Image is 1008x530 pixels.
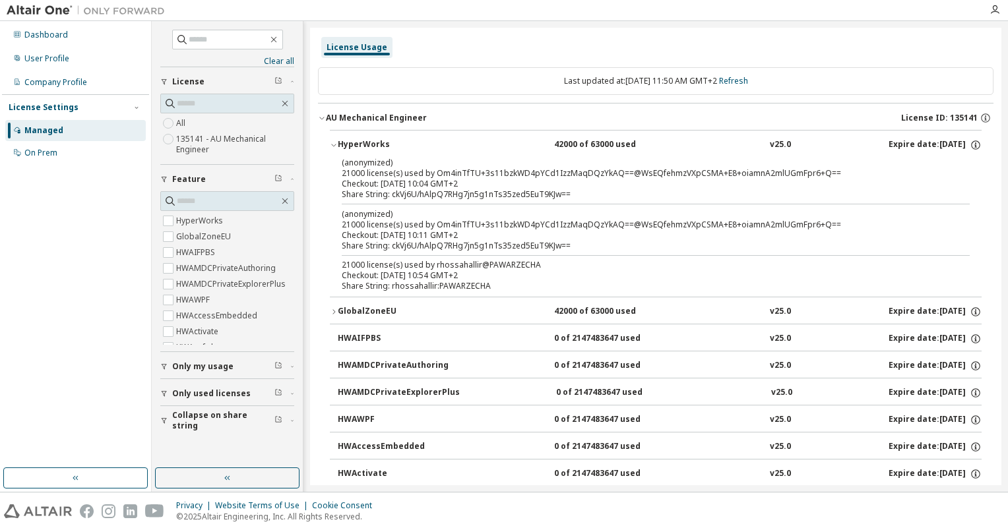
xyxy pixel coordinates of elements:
label: GlobalZoneEU [176,229,234,245]
button: HWAMDCPrivateAuthoring0 of 2147483647 usedv25.0Expire date:[DATE] [338,351,982,380]
div: Cookie Consent [312,500,380,511]
img: youtube.svg [145,504,164,518]
label: HWAccessEmbedded [176,308,260,324]
div: Expire date: [DATE] [889,333,982,345]
div: 21000 license(s) used by Om4inTfTU+3s11bzkWD4pYCd1IzzMaqDQzYkAQ==@WsEQfehmzVXpCSMA+E8+oiamnA2mlUG... [342,208,938,230]
button: HWAWPF0 of 2147483647 usedv25.0Expire date:[DATE] [338,405,982,434]
div: Dashboard [24,30,68,40]
img: instagram.svg [102,504,115,518]
div: v25.0 [771,387,792,399]
label: HWAIFPBS [176,245,218,260]
div: Expire date: [DATE] [889,360,982,372]
span: Clear filter [274,388,282,399]
div: 0 of 2147483647 used [554,360,673,372]
div: v25.0 [770,441,791,453]
label: HWAMDCPrivateExplorerPlus [176,276,288,292]
p: © 2025 Altair Engineering, Inc. All Rights Reserved. [176,511,380,522]
span: Clear filter [274,76,282,87]
div: 0 of 2147483647 used [556,387,675,399]
span: Clear filter [274,174,282,185]
button: GlobalZoneEU42000 of 63000 usedv25.0Expire date:[DATE] [330,297,982,326]
label: HWAMDCPrivateAuthoring [176,260,278,276]
button: HWAIFPBS0 of 2147483647 usedv25.0Expire date:[DATE] [338,324,982,353]
div: Share String: ckVj6U/hAlpQ7RHg7jn5g1nTs35zed5EuT9KJw== [342,241,938,251]
span: Clear filter [274,415,282,426]
div: Checkout: [DATE] 10:04 GMT+2 [342,179,938,189]
div: v25.0 [770,468,791,480]
button: HWActivate0 of 2147483647 usedv25.0Expire date:[DATE] [338,459,982,488]
div: v25.0 [770,414,791,426]
div: 0 of 2147483647 used [554,414,673,426]
a: Refresh [719,75,748,86]
div: Checkout: [DATE] 10:11 GMT+2 [342,230,938,241]
button: Only used licenses [160,379,294,408]
div: Expire date: [DATE] [889,468,982,480]
div: 42000 of 63000 used [554,139,673,151]
div: HWActivate [338,468,457,480]
button: License [160,67,294,96]
button: Feature [160,165,294,194]
div: On Prem [24,148,57,158]
p: (anonymized) [342,208,938,220]
button: Only my usage [160,352,294,381]
div: v25.0 [770,360,791,372]
div: HWAWPF [338,414,457,426]
div: HWAMDCPrivateAuthoring [338,360,457,372]
span: License ID: 135141 [901,113,978,123]
label: 135141 - AU Mechanical Engineer [176,131,294,158]
button: HWAccessEmbedded0 of 2147483647 usedv25.0Expire date:[DATE] [338,432,982,461]
div: v25.0 [770,139,791,151]
span: License [172,76,205,87]
div: 0 of 2147483647 used [554,333,673,345]
span: Collapse on share string [172,410,274,431]
div: Expire date: [DATE] [889,387,982,399]
div: License Settings [9,102,79,113]
div: HyperWorks [338,139,457,151]
div: 21000 license(s) used by Om4inTfTU+3s11bzkWD4pYCd1IzzMaqDQzYkAQ==@WsEQfehmzVXpCSMA+E8+oiamnA2mlUG... [342,157,938,179]
span: Feature [172,174,206,185]
button: Collapse on share string [160,406,294,435]
div: Privacy [176,500,215,511]
div: Expire date: [DATE] [889,414,982,426]
div: 21000 license(s) used by rhossahallir@PAWARZECHA [342,260,938,270]
img: Altair One [7,4,172,17]
span: Only used licenses [172,388,251,399]
div: User Profile [24,53,69,64]
button: AU Mechanical EngineerLicense ID: 135141 [318,103,993,132]
span: Clear filter [274,361,282,372]
img: facebook.svg [80,504,94,518]
div: 0 of 2147483647 used [554,441,673,453]
div: v25.0 [770,333,791,345]
label: HWActivate [176,324,221,339]
label: HyperWorks [176,213,226,229]
div: Expire date: [DATE] [889,441,982,453]
div: Website Terms of Use [215,500,312,511]
label: HWAWPF [176,292,212,308]
label: HWAcufwh [176,339,218,355]
div: 0 of 2147483647 used [554,468,673,480]
div: HWAMDCPrivateExplorerPlus [338,387,460,399]
div: Managed [24,125,63,136]
div: License Usage [327,42,387,53]
div: GlobalZoneEU [338,306,457,318]
button: HyperWorks42000 of 63000 usedv25.0Expire date:[DATE] [330,131,982,160]
div: Last updated at: [DATE] 11:50 AM GMT+2 [318,67,993,95]
div: Checkout: [DATE] 10:54 GMT+2 [342,270,938,281]
div: Share String: ckVj6U/hAlpQ7RHg7jn5g1nTs35zed5EuT9KJw== [342,189,938,200]
div: HWAccessEmbedded [338,441,457,453]
span: Only my usage [172,361,234,372]
label: All [176,115,188,131]
img: linkedin.svg [123,504,137,518]
div: Share String: rhossahallir:PAWARZECHA [342,281,938,291]
div: Expire date: [DATE] [889,306,982,318]
div: v25.0 [770,306,791,318]
div: Company Profile [24,77,87,88]
img: altair_logo.svg [4,504,72,518]
a: Clear all [160,56,294,67]
div: AU Mechanical Engineer [326,113,427,123]
div: 42000 of 63000 used [554,306,673,318]
div: HWAIFPBS [338,333,457,345]
div: Expire date: [DATE] [889,139,982,151]
button: HWAMDCPrivateExplorerPlus0 of 2147483647 usedv25.0Expire date:[DATE] [338,378,982,407]
p: (anonymized) [342,157,938,168]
